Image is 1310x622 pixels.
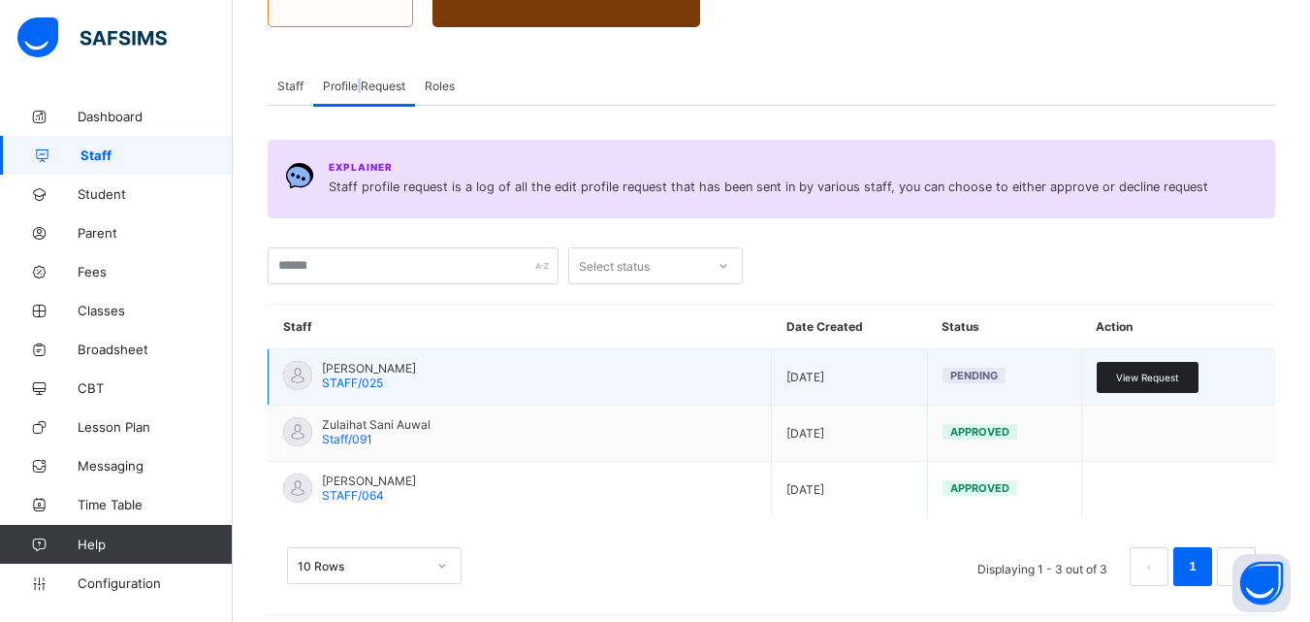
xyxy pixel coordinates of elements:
span: Help [78,537,232,552]
span: Staff profile request is a log of all the edit profile request that has been sent in by various s... [329,178,1208,197]
span: Staff [80,147,233,163]
li: 下一页 [1217,547,1256,586]
th: Status [927,305,1081,349]
img: default.svg [283,361,312,390]
span: Lesson Plan [78,419,233,435]
span: STAFF/064 [322,488,384,503]
span: Zulaihat Sani Auwal [322,417,431,432]
span: [PERSON_NAME] [322,361,416,376]
img: Chat.054c5d80b312491b9f15f6fadeacdca6.svg [285,161,314,190]
img: default.svg [283,417,312,446]
img: default.svg [283,474,312,503]
span: Dashboard [78,109,233,124]
span: [DATE] [786,370,912,384]
li: 1 [1173,547,1212,586]
th: Date Created [772,305,928,349]
li: Displaying 1 - 3 out of 3 [963,547,1122,586]
span: [DATE] [786,482,912,497]
span: Student [78,186,233,202]
span: Approved [950,425,1009,439]
img: safsims [17,17,167,58]
span: Roles [425,79,455,93]
span: Explainer [329,161,393,173]
span: Approved [950,481,1009,495]
button: prev page [1130,547,1168,586]
th: Staff [269,305,772,349]
div: Select status [579,247,650,284]
li: 上一页 [1130,547,1168,586]
span: [DATE] [786,426,912,441]
span: Pending [950,369,998,382]
span: Profile Request [323,79,405,93]
span: STAFF/025 [322,376,383,390]
span: Broadsheet [78,342,233,357]
span: Configuration [78,575,232,591]
a: 1 [1183,554,1201,579]
span: Staff [277,79,304,93]
button: next page [1217,547,1256,586]
span: [PERSON_NAME] [322,474,416,488]
span: Time Table [78,497,233,512]
div: 10 Rows [298,559,426,573]
span: Fees [78,264,233,279]
span: CBT [78,380,233,396]
button: Open asap [1232,554,1291,612]
span: View Request [1116,372,1179,383]
th: Action [1081,305,1275,349]
span: Staff/091 [322,432,372,446]
span: Messaging [78,458,233,474]
span: Parent [78,225,233,241]
span: Classes [78,303,233,318]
